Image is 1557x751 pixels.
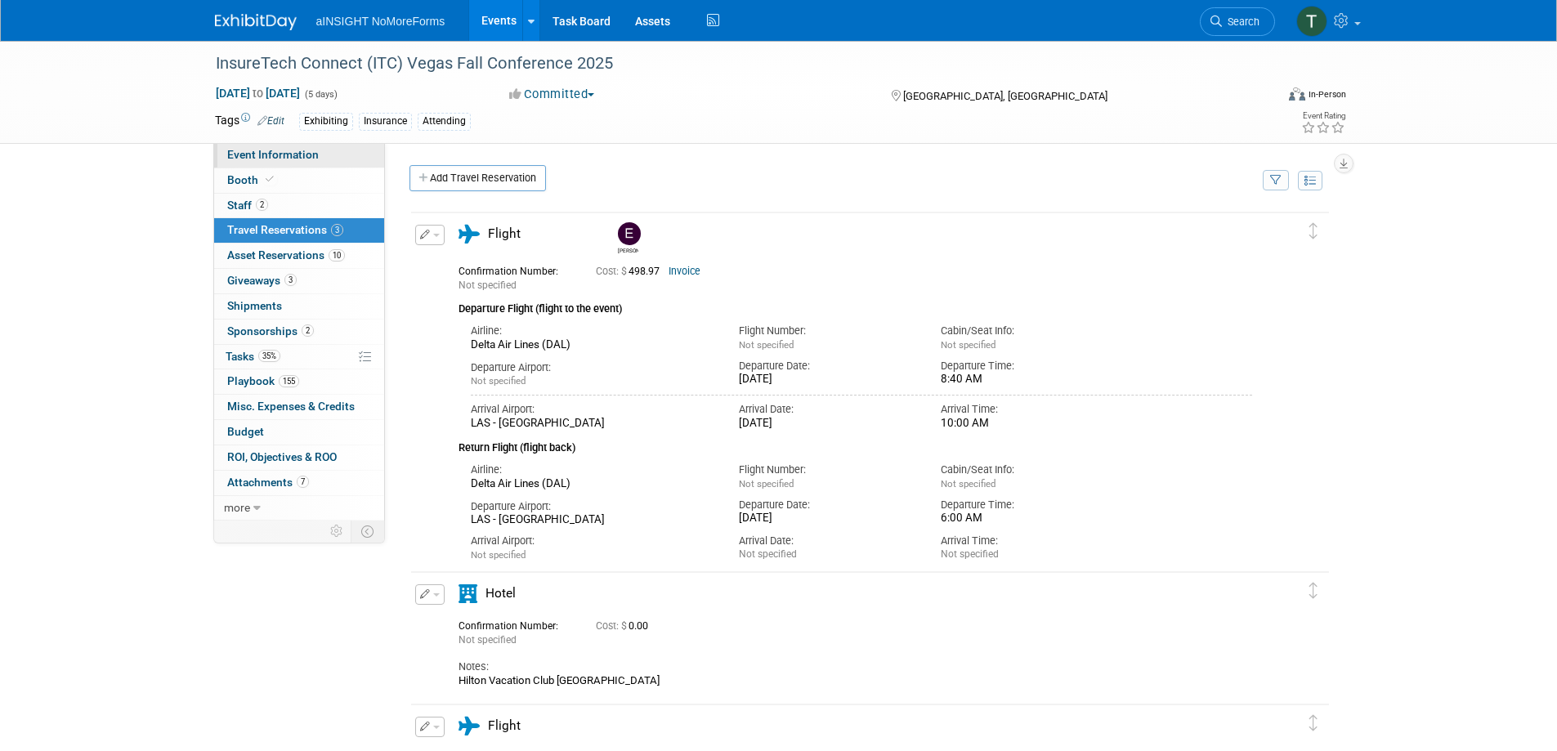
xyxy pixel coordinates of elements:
[471,463,715,477] div: Airline:
[596,266,629,277] span: Cost: $
[1309,223,1318,239] i: Click and drag to move item
[471,360,715,375] div: Departure Airport:
[214,143,384,168] a: Event Information
[227,248,345,262] span: Asset Reservations
[471,549,526,561] span: Not specified
[1200,7,1275,36] a: Search
[471,402,715,417] div: Arrival Airport:
[303,89,338,100] span: (5 days)
[941,512,1118,525] div: 6:00 AM
[227,299,282,312] span: Shipments
[471,534,715,548] div: Arrival Airport:
[1296,6,1327,37] img: Teresa Papanicolaou
[739,373,916,387] div: [DATE]
[459,279,517,291] span: Not specified
[331,224,343,236] span: 3
[941,373,1118,387] div: 8:40 AM
[1270,176,1282,186] i: Filter by Traveler
[418,113,471,130] div: Attending
[459,634,517,646] span: Not specified
[471,513,715,527] div: LAS - [GEOGRAPHIC_DATA]
[214,395,384,419] a: Misc. Expenses & Credits
[596,620,629,632] span: Cost: $
[471,417,715,431] div: LAS - [GEOGRAPHIC_DATA]
[941,534,1118,548] div: Arrival Time:
[316,15,445,28] span: aINSIGHT NoMoreForms
[471,477,715,491] div: Delta Air Lines (DAL)
[227,476,309,489] span: Attachments
[596,620,655,632] span: 0.00
[459,584,477,603] i: Hotel
[214,496,384,521] a: more
[257,115,284,127] a: Edit
[739,359,916,373] div: Departure Date:
[941,402,1118,417] div: Arrival Time:
[941,548,1118,561] div: Not specified
[739,402,916,417] div: Arrival Date:
[250,87,266,100] span: to
[618,245,638,254] div: Eric Guimond
[471,338,715,352] div: Delta Air Lines (DAL)
[214,294,384,319] a: Shipments
[459,261,571,278] div: Confirmation Number:
[214,420,384,445] a: Budget
[227,425,264,438] span: Budget
[739,417,916,431] div: [DATE]
[669,266,700,277] a: Invoice
[210,49,1251,78] div: InsureTech Connect (ITC) Vegas Fall Conference 2025
[214,320,384,344] a: Sponsorships2
[903,90,1107,102] span: [GEOGRAPHIC_DATA], [GEOGRAPHIC_DATA]
[227,374,299,387] span: Playbook
[739,512,916,525] div: [DATE]
[226,350,280,363] span: Tasks
[459,659,1253,674] div: Notes:
[214,445,384,470] a: ROI, Objectives & ROO
[739,534,916,548] div: Arrival Date:
[227,173,277,186] span: Booth
[941,478,995,489] span: Not specified
[1309,583,1318,599] i: Click and drag to move item
[596,266,666,277] span: 498.97
[739,339,794,351] span: Not specified
[256,199,268,211] span: 2
[503,86,601,103] button: Committed
[941,339,995,351] span: Not specified
[941,324,1118,338] div: Cabin/Seat Info:
[214,194,384,218] a: Staff2
[224,501,250,514] span: more
[227,400,355,413] span: Misc. Expenses & Credits
[214,269,384,293] a: Giveaways3
[459,225,480,244] i: Flight
[299,113,353,130] div: Exhibiting
[297,476,309,488] span: 7
[459,293,1253,317] div: Departure Flight (flight to the event)
[485,586,516,601] span: Hotel
[359,113,412,130] div: Insurance
[214,369,384,394] a: Playbook155
[266,175,274,184] i: Booth reservation complete
[227,223,343,236] span: Travel Reservations
[323,521,351,542] td: Personalize Event Tab Strip
[302,324,314,337] span: 2
[941,417,1118,431] div: 10:00 AM
[459,717,480,735] i: Flight
[215,86,301,101] span: [DATE] [DATE]
[1222,16,1259,28] span: Search
[215,112,284,131] td: Tags
[1179,85,1347,110] div: Event Format
[214,168,384,193] a: Booth
[739,548,916,561] div: Not specified
[1289,87,1305,101] img: Format-Inperson.png
[258,350,280,362] span: 35%
[214,345,384,369] a: Tasks35%
[459,615,571,633] div: Confirmation Number:
[471,324,715,338] div: Airline:
[471,375,526,387] span: Not specified
[279,375,299,387] span: 155
[471,499,715,514] div: Departure Airport:
[227,274,297,287] span: Giveaways
[351,521,384,542] td: Toggle Event Tabs
[214,471,384,495] a: Attachments7
[1309,715,1318,731] i: Click and drag to move item
[1301,112,1345,120] div: Event Rating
